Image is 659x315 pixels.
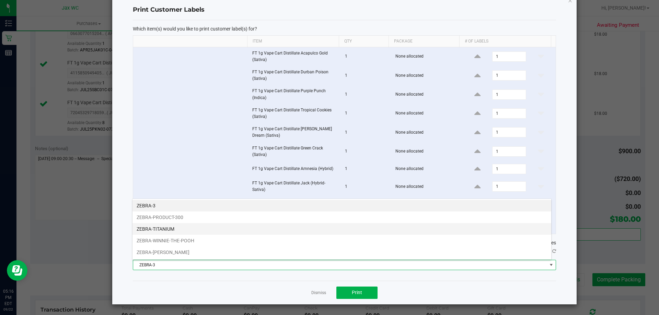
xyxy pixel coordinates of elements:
td: FT 1g Vape Cart Distillate Strawberry Cough (Hybrid-Sativa) [248,196,341,215]
td: FT 1g Vape Cart Distillate Amnesia (Hybrid) [248,161,341,177]
td: FT 1g Vape Cart Distillate [PERSON_NAME] Dream (Sativa) [248,123,341,142]
td: None allocated [391,47,463,66]
td: 1 [341,104,391,123]
th: Package [389,36,459,47]
td: None allocated [391,196,463,215]
td: 1 [341,66,391,85]
button: Print [336,287,378,299]
td: FT 1g Vape Cart Distillate Durban Poison (Sativa) [248,66,341,85]
td: None allocated [391,85,463,104]
li: ZEBRA-TITANIUM [132,223,551,235]
td: 1 [341,123,391,142]
td: 1 [341,177,391,196]
td: FT 1g Vape Cart Distillate Purple Punch (Indica) [248,85,341,104]
td: None allocated [391,66,463,85]
li: ZEBRA-[PERSON_NAME] [132,246,551,258]
th: Qty [339,36,389,47]
td: 1 [341,161,391,177]
th: # of labels [459,36,551,47]
td: None allocated [391,161,463,177]
th: Item [247,36,339,47]
td: FT 1g Vape Cart Distillate Jack (Hybrid-Sativa) [248,177,341,196]
li: ZEBRA-3 [132,200,551,211]
td: None allocated [391,142,463,161]
a: Dismiss [311,290,326,296]
td: 1 [341,47,391,66]
span: Print [352,290,362,295]
td: FT 1g Vape Cart Distillate Tropical Cookies (Sativa) [248,104,341,123]
td: None allocated [391,104,463,123]
li: ZEBRA-WINNIE-THE-POOH [132,235,551,246]
iframe: Resource center [7,260,27,281]
div: To proceed, please select a printer. [128,238,561,248]
span: ZEBRA-3 [133,260,547,270]
td: 1 [341,196,391,215]
li: ZEBRA-PRODUCT-300 [132,211,551,223]
td: None allocated [391,177,463,196]
td: None allocated [391,123,463,142]
td: 1 [341,142,391,161]
td: FT 1g Vape Cart Distillate Green Crack (Sativa) [248,142,341,161]
h4: Print Customer Labels [133,5,556,14]
td: FT 1g Vape Cart Distillate Acapulco Gold (Sativa) [248,47,341,66]
td: 1 [341,85,391,104]
span: QZ Status: [510,249,556,254]
p: Which item(s) would you like to print customer label(s) for? [133,26,556,32]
